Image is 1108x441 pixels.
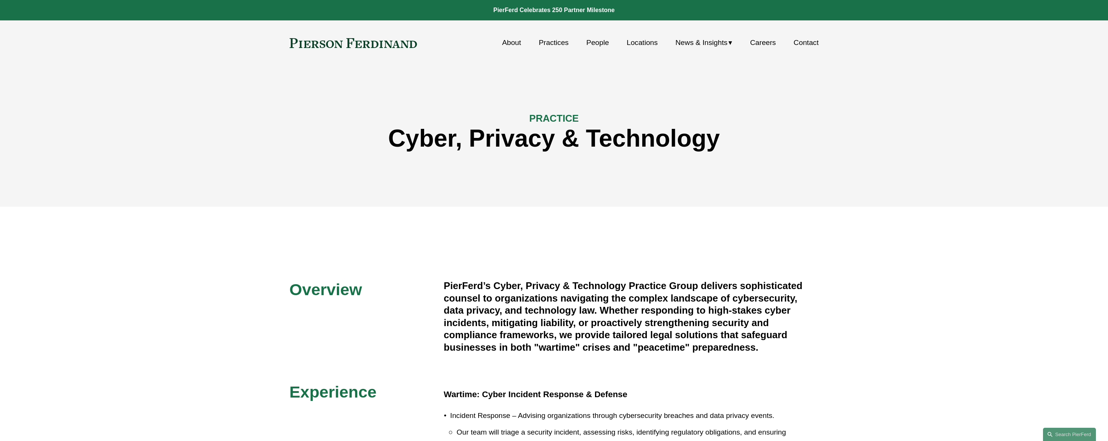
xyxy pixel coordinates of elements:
[444,280,819,353] h4: PierFerd’s Cyber, Privacy & Technology Practice Group delivers sophisticated counsel to organizat...
[586,36,609,50] a: People
[450,409,819,422] p: Incident Response – Advising organizations through cybersecurity breaches and data privacy events.
[529,113,579,124] span: PRACTICE
[750,36,776,50] a: Careers
[1043,428,1096,441] a: Search this site
[290,383,377,401] span: Experience
[444,390,628,399] strong: Wartime: Cyber Incident Response & Defense
[502,36,521,50] a: About
[676,36,728,50] span: News & Insights
[539,36,569,50] a: Practices
[676,36,733,50] a: folder dropdown
[290,280,362,299] span: Overview
[793,36,818,50] a: Contact
[627,36,658,50] a: Locations
[290,125,819,152] h1: Cyber, Privacy & Technology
